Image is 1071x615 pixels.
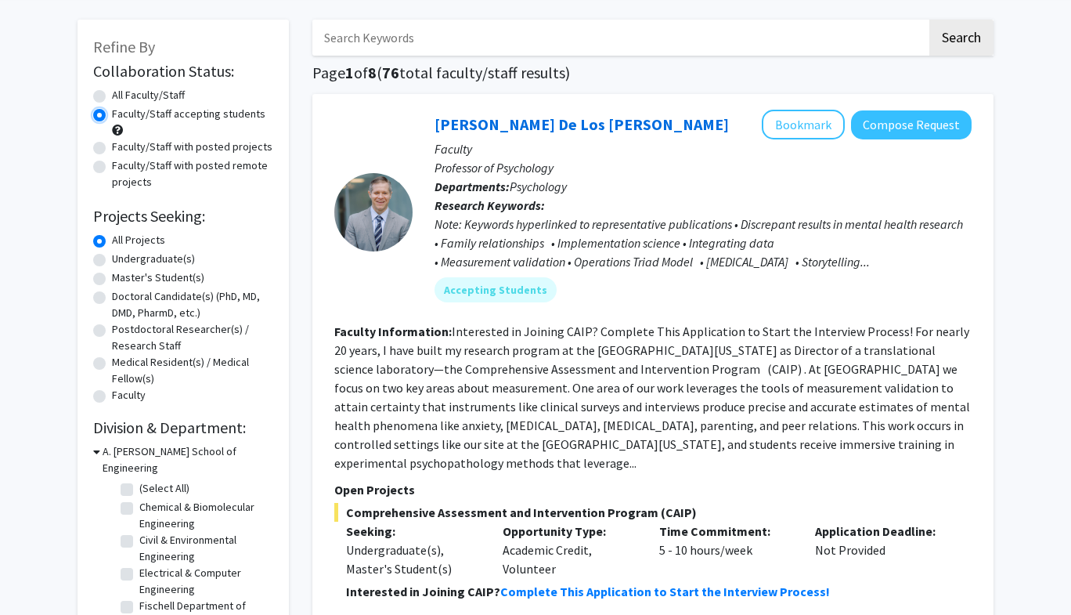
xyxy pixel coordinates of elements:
[346,541,479,578] div: Undergraduate(s), Master's Student(s)
[112,106,265,122] label: Faculty/Staff accepting students
[93,62,273,81] h2: Collaboration Status:
[334,324,452,339] b: Faculty Information:
[139,480,189,497] label: (Select All)
[334,503,972,522] span: Comprehensive Assessment and Intervention Program (CAIP)
[334,324,970,471] fg-read-more: Interested in Joining CAIP? Complete This Application to Start the Interview Process! For nearly ...
[815,522,948,541] p: Application Deadline:
[346,584,500,599] strong: Interested in Joining CAIP?
[762,110,845,139] button: Add Andres De Los Reyes to Bookmarks
[112,87,185,103] label: All Faculty/Staff
[112,321,273,354] label: Postdoctoral Researcher(s) / Research Staff
[112,354,273,387] label: Medical Resident(s) / Medical Fellow(s)
[112,387,146,403] label: Faculty
[435,114,729,134] a: [PERSON_NAME] De Los [PERSON_NAME]
[112,157,273,190] label: Faculty/Staff with posted remote projects
[647,522,804,578] div: 5 - 10 hours/week
[345,63,354,82] span: 1
[929,20,993,56] button: Search
[12,544,67,603] iframe: Chat
[112,232,165,248] label: All Projects
[312,20,927,56] input: Search Keywords
[334,480,972,499] p: Open Projects
[500,584,830,599] a: Complete This Application to Start the Interview Process!
[803,522,960,578] div: Not Provided
[435,277,557,302] mat-chip: Accepting Students
[368,63,377,82] span: 8
[491,522,647,578] div: Academic Credit, Volunteer
[382,63,399,82] span: 76
[112,251,195,267] label: Undergraduate(s)
[312,63,993,82] h1: Page of ( total faculty/staff results)
[93,418,273,437] h2: Division & Department:
[851,110,972,139] button: Compose Request to Andres De Los Reyes
[435,179,510,194] b: Departments:
[93,37,155,56] span: Refine By
[435,158,972,177] p: Professor of Psychology
[503,522,636,541] p: Opportunity Type:
[112,270,204,286] label: Master's Student(s)
[112,139,272,155] label: Faculty/Staff with posted projects
[139,499,269,532] label: Chemical & Biomolecular Engineering
[435,197,545,213] b: Research Keywords:
[139,532,269,565] label: Civil & Environmental Engineering
[435,139,972,158] p: Faculty
[346,522,479,541] p: Seeking:
[435,215,972,271] div: Note: Keywords hyperlinked to representative publications • Discrepant results in mental health r...
[659,522,792,541] p: Time Commitment:
[93,207,273,226] h2: Projects Seeking:
[510,179,567,194] span: Psychology
[103,443,273,476] h3: A. [PERSON_NAME] School of Engineering
[112,288,273,321] label: Doctoral Candidate(s) (PhD, MD, DMD, PharmD, etc.)
[139,565,269,598] label: Electrical & Computer Engineering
